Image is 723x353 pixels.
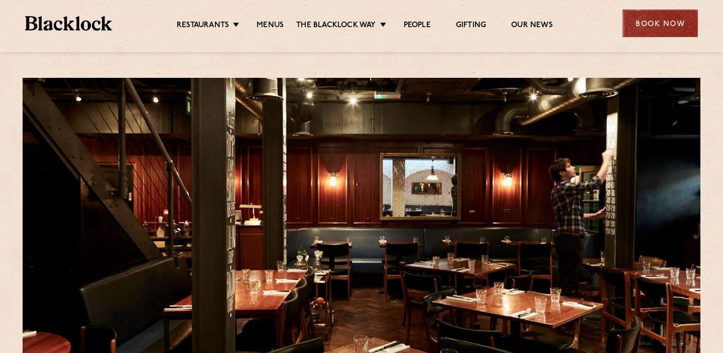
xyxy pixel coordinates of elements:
img: BL_Textured_Logo-footer-cropped.svg [25,16,112,31]
a: People [404,21,431,32]
a: Restaurants [177,21,229,32]
div: Book Now [623,10,698,37]
a: Gifting [456,21,486,32]
a: Our News [511,21,553,32]
a: The Blacklock Way [296,21,376,32]
a: Menus [257,21,284,32]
